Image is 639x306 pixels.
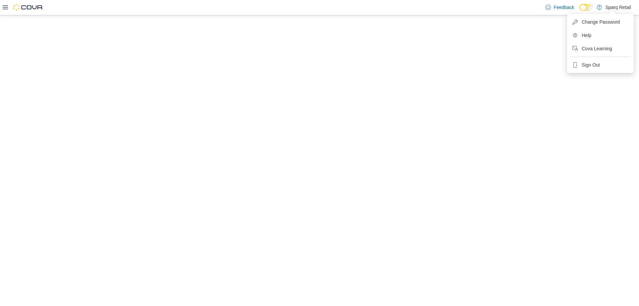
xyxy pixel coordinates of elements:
button: Sign Out [570,60,631,70]
span: Feedback [553,4,574,11]
button: Change Password [570,17,631,27]
span: Sign Out [582,62,600,68]
span: Help [582,32,591,39]
a: Feedback [543,1,576,14]
input: Dark Mode [579,4,593,11]
img: Cova [13,4,43,11]
span: Cova Learning [582,45,612,52]
p: Sparq Retail [605,3,631,11]
span: Change Password [582,19,620,25]
button: Cova Learning [570,43,631,54]
button: Help [570,30,631,41]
